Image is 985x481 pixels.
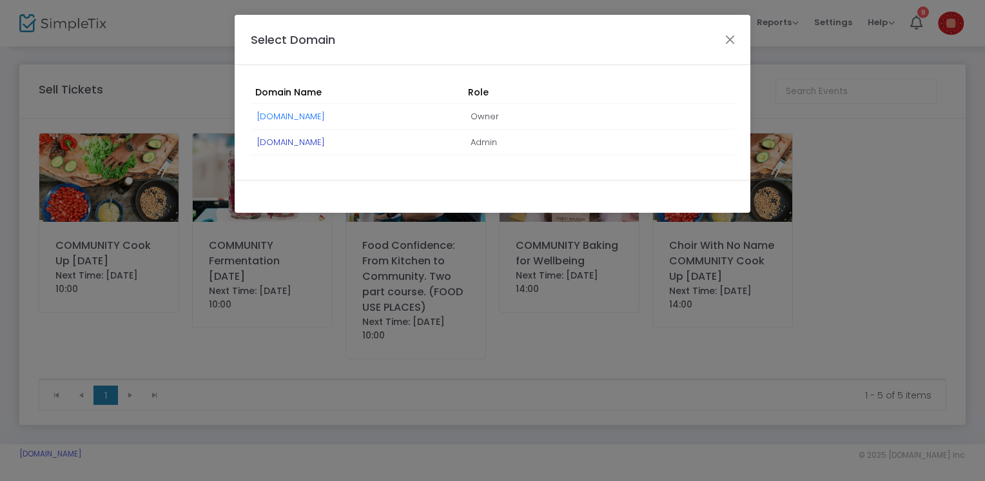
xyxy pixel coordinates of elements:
[251,31,335,48] h4: Select Domain
[471,103,499,130] span: Owner
[257,136,325,148] a: [DOMAIN_NAME]
[257,110,325,123] a: [DOMAIN_NAME]
[251,81,464,104] th: Domain Name
[464,81,734,104] th: Role
[471,128,497,156] span: Admin
[722,31,739,48] button: Close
